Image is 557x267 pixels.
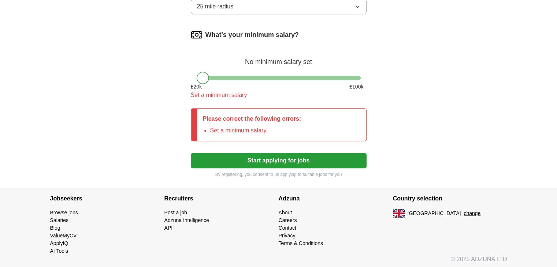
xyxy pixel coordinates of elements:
a: ApplyIQ [50,240,68,246]
label: What's your minimum salary? [205,30,299,40]
button: Start applying for jobs [191,153,367,168]
a: API [164,225,173,231]
a: Careers [279,217,297,223]
a: Contact [279,225,296,231]
a: Terms & Conditions [279,240,323,246]
span: £ 20 k [191,83,202,91]
button: change [464,210,480,217]
img: salary.png [191,29,203,41]
img: UK flag [393,209,405,218]
a: Browse jobs [50,210,78,215]
a: Blog [50,225,60,231]
div: No minimum salary set [191,49,367,67]
div: Set a minimum salary [191,91,367,99]
li: Set a minimum salary [210,126,301,135]
a: ValueMyCV [50,233,77,238]
a: Salaries [50,217,69,223]
a: About [279,210,292,215]
p: By registering, you consent to us applying to suitable jobs for you [191,171,367,178]
a: Privacy [279,233,296,238]
a: AI Tools [50,248,68,254]
h4: Country selection [393,188,507,209]
a: Adzuna Intelligence [164,217,209,223]
p: Please correct the following errors: [203,114,301,123]
a: Post a job [164,210,187,215]
span: [GEOGRAPHIC_DATA] [408,210,461,217]
span: £ 100 k+ [349,83,366,91]
span: 25 mile radius [197,2,234,11]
